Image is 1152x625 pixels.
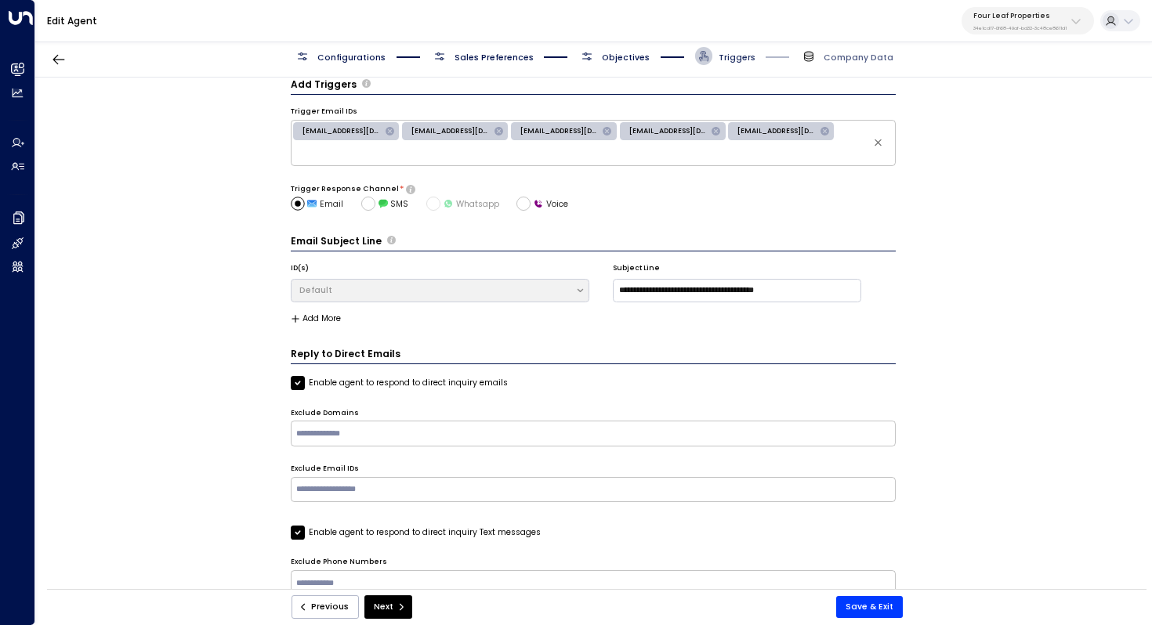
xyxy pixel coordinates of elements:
span: [EMAIL_ADDRESS][DOMAIN_NAME] [620,126,716,136]
label: Trigger Email IDs [291,107,357,117]
button: Previous [292,595,359,619]
p: Four Leaf Properties [973,11,1067,20]
div: [EMAIL_ADDRESS][DOMAIN_NAME] [511,122,617,140]
span: [EMAIL_ADDRESS][DOMAIN_NAME] [402,126,498,136]
span: SMS [379,198,409,211]
p: 34e1cd17-0f68-49af-bd32-3c48ce8611d1 [973,25,1067,31]
span: Email [307,198,343,211]
span: Company Data [824,52,893,63]
span: Triggers [719,52,755,63]
button: Save & Exit [836,596,903,618]
label: ID(s) [291,263,309,274]
span: Configurations [317,52,386,63]
a: Edit Agent [47,14,97,27]
h3: Add Triggers [291,78,357,92]
span: Define the subject lines the agent should use when sending emails, customized for different trigg... [387,234,396,248]
label: Exclude Domains [291,408,359,419]
span: Sales Preferences [455,52,534,63]
div: [EMAIL_ADDRESS][DOMAIN_NAME] [402,122,508,140]
label: Trigger Response Channel [291,184,399,195]
span: [EMAIL_ADDRESS][DOMAIN_NAME] [293,126,389,136]
span: Whatsapp [444,198,499,211]
button: Clear [868,133,888,153]
button: Next [364,595,412,619]
h3: Email Subject Line [291,234,382,248]
div: [EMAIL_ADDRESS][DOMAIN_NAME] [293,122,399,140]
label: Enable agent to respond to direct inquiry Text messages [291,526,541,540]
h3: Reply to Direct Emails [291,347,897,364]
button: Add More [291,314,342,323]
span: Voice [534,198,568,211]
div: [EMAIL_ADDRESS][DOMAIN_NAME] [620,122,726,140]
label: Enable agent to respond to direct inquiry emails [291,376,508,390]
button: Four Leaf Properties34e1cd17-0f68-49af-bd32-3c48ce8611d1 [962,7,1094,34]
button: Select how the agent will reach out to leads after receiving a trigger email. If SMS is chosen bu... [406,185,415,193]
label: Subject Line [613,263,660,274]
span: [EMAIL_ADDRESS][DOMAIN_NAME] [511,126,607,136]
span: [EMAIL_ADDRESS][DOMAIN_NAME] [728,126,824,136]
label: Exclude Phone Numbers [291,557,387,568]
div: [EMAIL_ADDRESS][DOMAIN_NAME] [728,122,834,140]
label: Exclude Email IDs [291,464,359,475]
span: Objectives [602,52,650,63]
